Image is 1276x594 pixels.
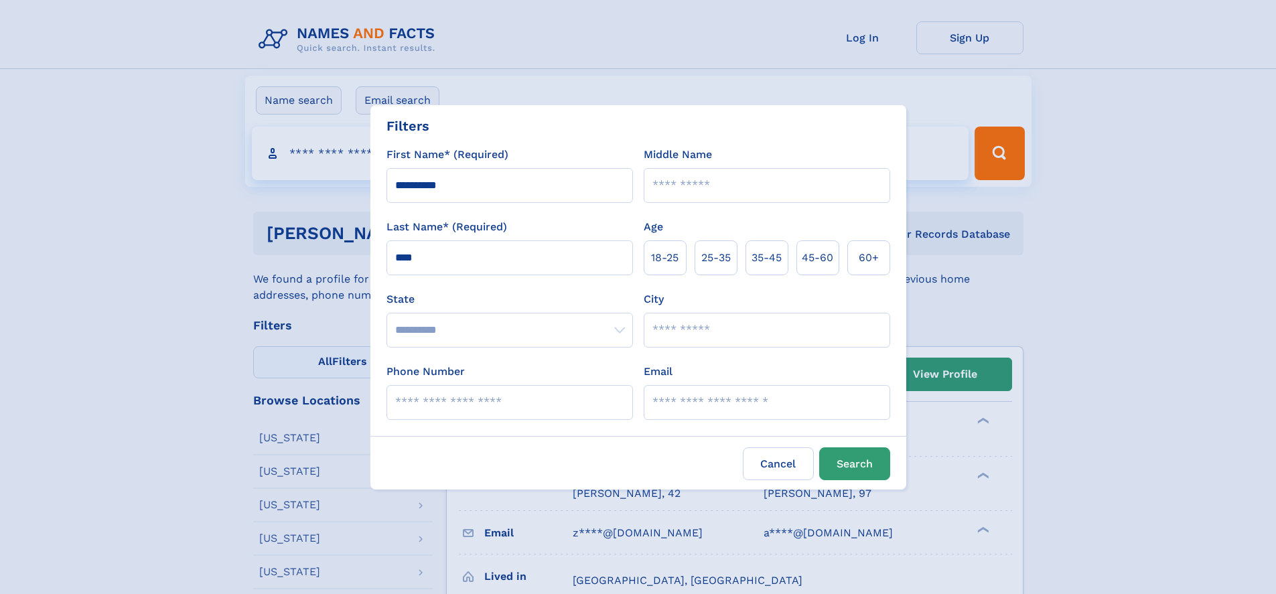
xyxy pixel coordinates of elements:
label: Email [644,364,672,380]
span: 35‑45 [752,250,782,266]
label: Phone Number [386,364,465,380]
label: City [644,291,664,307]
span: 60+ [859,250,879,266]
label: First Name* (Required) [386,147,508,163]
label: State [386,291,633,307]
label: Middle Name [644,147,712,163]
button: Search [819,447,890,480]
label: Age [644,219,663,235]
div: Filters [386,116,429,136]
label: Last Name* (Required) [386,219,507,235]
span: 45‑60 [802,250,833,266]
label: Cancel [743,447,814,480]
span: 25‑35 [701,250,731,266]
span: 18‑25 [651,250,679,266]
